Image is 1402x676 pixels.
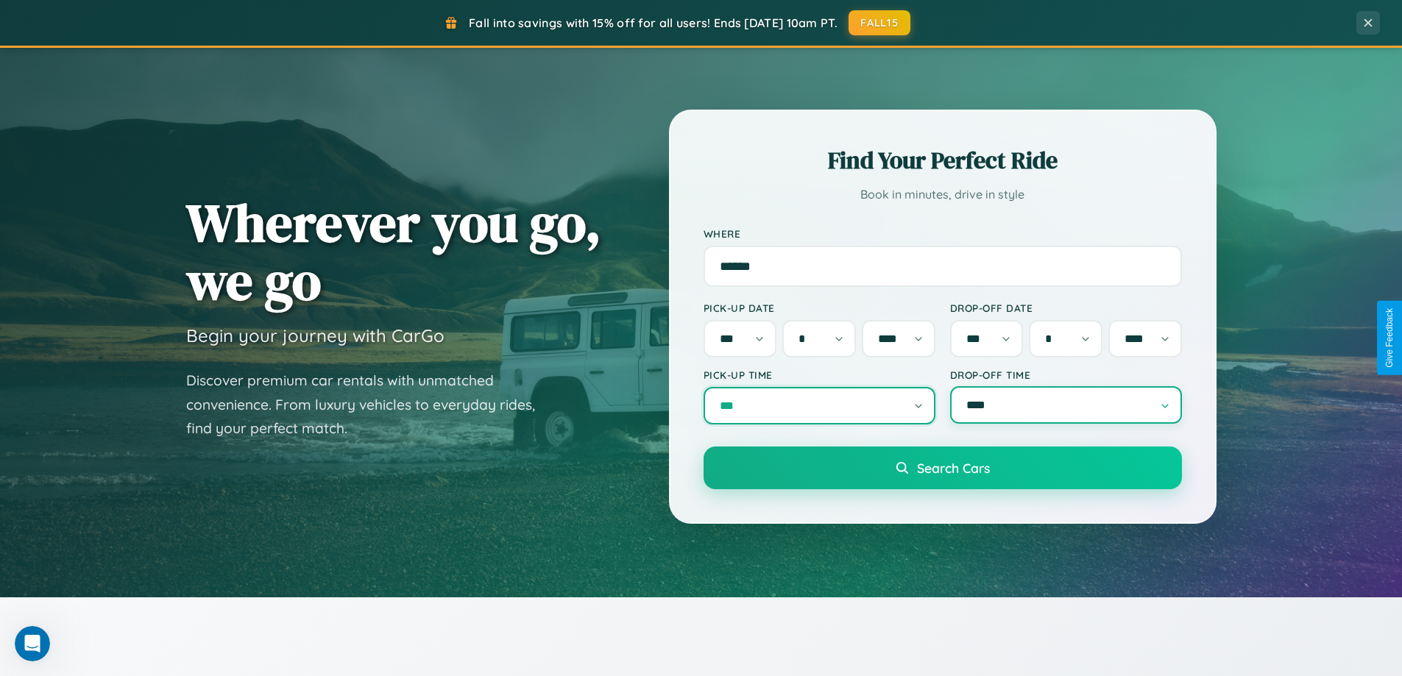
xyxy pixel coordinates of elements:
h3: Begin your journey with CarGo [186,324,445,346]
label: Pick-up Time [704,369,935,381]
span: Search Cars [917,460,990,476]
span: Fall into savings with 15% off for all users! Ends [DATE] 10am PT. [469,15,838,30]
div: Give Feedback [1384,308,1395,368]
label: Drop-off Time [950,369,1182,381]
label: Pick-up Date [704,302,935,314]
button: Search Cars [704,446,1182,489]
label: Drop-off Date [950,302,1182,314]
button: FALL15 [849,10,910,35]
p: Book in minutes, drive in style [704,184,1182,205]
h1: Wherever you go, we go [186,193,601,310]
label: Where [704,227,1182,240]
p: Discover premium car rentals with unmatched convenience. From luxury vehicles to everyday rides, ... [186,369,554,441]
h2: Find Your Perfect Ride [704,144,1182,177]
iframe: Intercom live chat [15,626,50,661]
